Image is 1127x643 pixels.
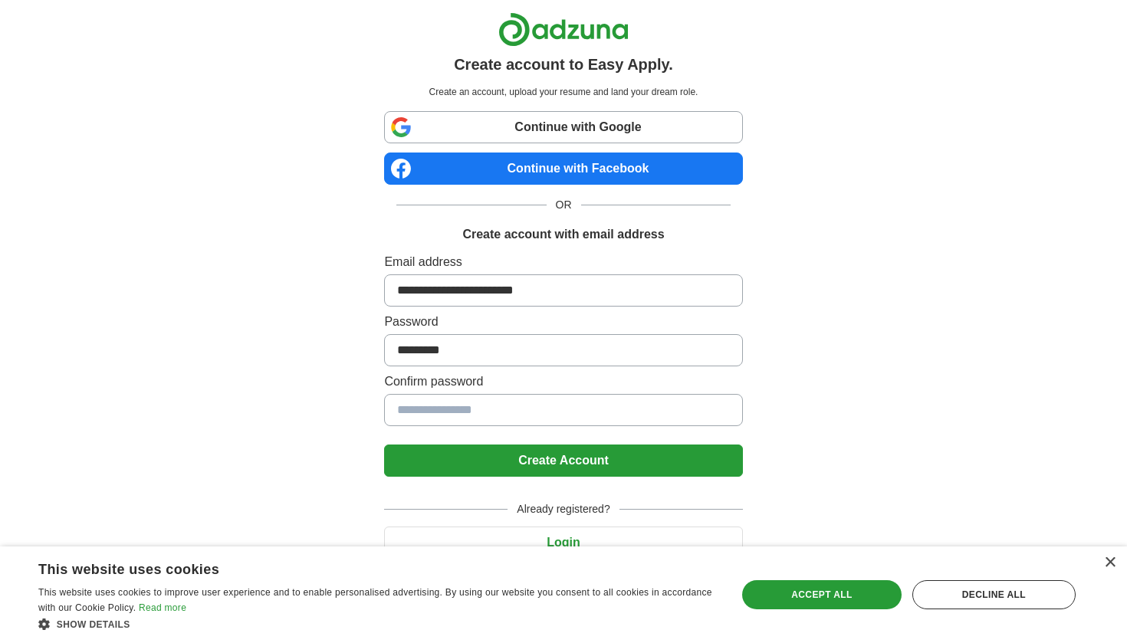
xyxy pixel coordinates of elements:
[508,501,619,517] span: Already registered?
[57,619,130,630] span: Show details
[384,536,742,549] a: Login
[384,153,742,185] a: Continue with Facebook
[38,556,678,579] div: This website uses cookies
[384,313,742,331] label: Password
[384,445,742,477] button: Create Account
[498,12,629,47] img: Adzuna logo
[139,602,186,613] a: Read more, opens a new window
[384,253,742,271] label: Email address
[912,580,1076,609] div: Decline all
[387,85,739,99] p: Create an account, upload your resume and land your dream role.
[384,527,742,559] button: Login
[384,372,742,391] label: Confirm password
[742,580,902,609] div: Accept all
[1104,557,1115,569] div: Close
[547,197,581,213] span: OR
[454,53,673,76] h1: Create account to Easy Apply.
[384,111,742,143] a: Continue with Google
[462,225,664,244] h1: Create account with email address
[38,587,712,613] span: This website uses cookies to improve user experience and to enable personalised advertising. By u...
[38,616,716,632] div: Show details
